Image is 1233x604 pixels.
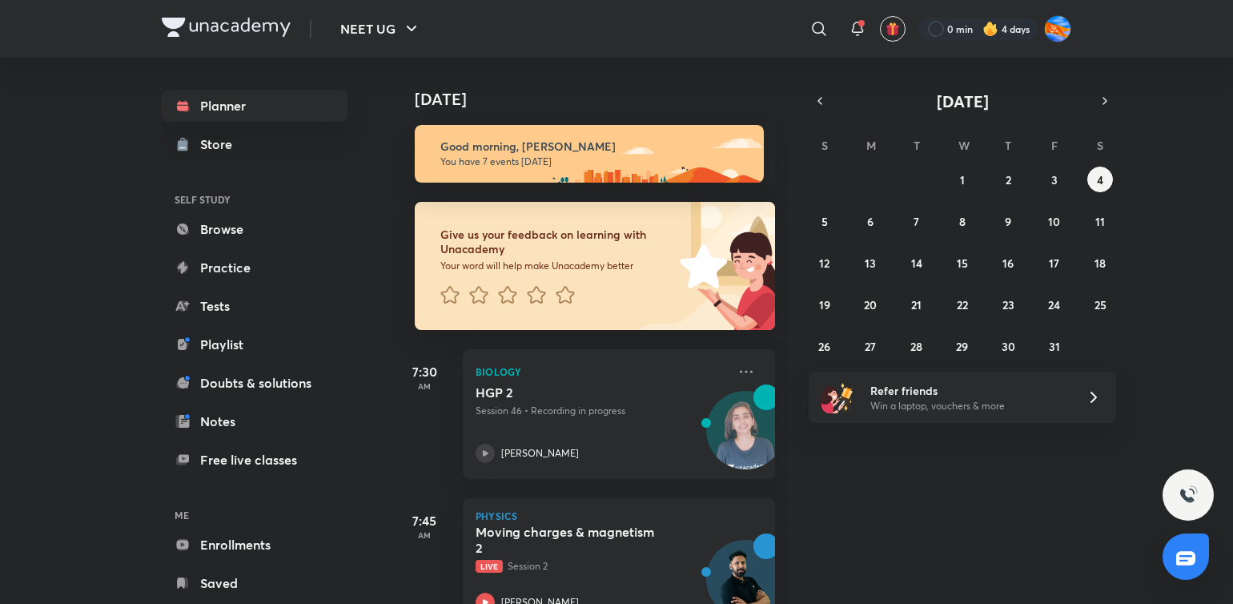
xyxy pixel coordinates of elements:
button: October 9, 2025 [995,208,1021,234]
button: October 15, 2025 [950,250,975,276]
button: October 6, 2025 [857,208,883,234]
abbr: October 25, 2025 [1094,297,1106,312]
abbr: October 9, 2025 [1005,214,1011,229]
button: October 23, 2025 [995,292,1021,317]
button: October 26, 2025 [812,333,837,359]
a: Playlist [162,328,347,360]
img: avatar [886,22,900,36]
button: October 17, 2025 [1042,250,1067,276]
abbr: October 19, 2025 [819,297,830,312]
button: October 14, 2025 [904,250,930,276]
button: October 24, 2025 [1042,292,1067,317]
abbr: October 14, 2025 [911,256,922,271]
abbr: October 5, 2025 [821,214,828,229]
a: Planner [162,90,347,122]
a: Notes [162,405,347,437]
button: October 22, 2025 [950,292,975,317]
button: October 21, 2025 [904,292,930,317]
abbr: October 12, 2025 [819,256,829,271]
button: October 20, 2025 [857,292,883,317]
abbr: October 23, 2025 [1002,297,1014,312]
abbr: Wednesday [958,138,970,153]
button: October 25, 2025 [1087,292,1113,317]
p: Session 46 • Recording in progress [476,404,727,418]
img: Adithya MA [1044,15,1071,42]
button: October 5, 2025 [812,208,837,234]
h5: 7:45 [392,511,456,530]
abbr: October 28, 2025 [910,339,922,354]
abbr: Sunday [821,138,828,153]
abbr: October 13, 2025 [865,256,876,271]
button: October 13, 2025 [857,250,883,276]
a: Store [162,128,347,160]
span: [DATE] [937,91,989,112]
p: Session 2 [476,559,727,574]
button: October 7, 2025 [904,208,930,234]
p: AM [392,530,456,540]
abbr: Friday [1051,138,1058,153]
img: ttu [1179,485,1198,505]
button: October 8, 2025 [950,208,975,234]
abbr: October 31, 2025 [1049,339,1060,354]
abbr: October 29, 2025 [956,339,968,354]
abbr: October 8, 2025 [959,214,966,229]
abbr: October 20, 2025 [864,297,877,312]
button: October 18, 2025 [1087,250,1113,276]
img: feedback_image [625,202,775,330]
abbr: October 21, 2025 [911,297,922,312]
button: October 4, 2025 [1087,167,1113,192]
img: Company Logo [162,18,291,37]
a: Saved [162,567,347,599]
img: Avatar [707,400,784,477]
abbr: October 26, 2025 [818,339,830,354]
abbr: October 15, 2025 [957,256,968,271]
p: Your word will help make Unacademy better [440,260,674,272]
a: Company Logo [162,18,291,41]
h6: SELF STUDY [162,186,347,213]
button: avatar [880,16,906,42]
button: October 28, 2025 [904,333,930,359]
abbr: October 30, 2025 [1002,339,1015,354]
h6: Give us your feedback on learning with Unacademy [440,228,674,256]
p: [PERSON_NAME] [501,446,579,461]
img: morning [415,125,764,183]
abbr: Monday [866,138,876,153]
h6: Refer friends [870,382,1067,399]
button: October 3, 2025 [1042,167,1067,192]
a: Tests [162,290,347,322]
h5: HGP 2 [476,385,675,401]
h6: ME [162,501,347,529]
a: Browse [162,213,347,245]
button: October 12, 2025 [812,250,837,276]
abbr: October 6, 2025 [867,214,874,229]
p: You have 7 events [DATE] [440,155,749,168]
p: Physics [476,511,762,521]
abbr: October 4, 2025 [1097,172,1103,187]
button: October 29, 2025 [950,333,975,359]
p: Biology [476,362,727,381]
h5: Moving charges & magnetism 2 [476,524,675,556]
abbr: October 1, 2025 [960,172,965,187]
button: October 27, 2025 [857,333,883,359]
abbr: October 10, 2025 [1048,214,1060,229]
abbr: October 3, 2025 [1051,172,1058,187]
img: referral [821,381,853,413]
button: October 19, 2025 [812,292,837,317]
abbr: October 24, 2025 [1048,297,1060,312]
div: Store [200,135,242,154]
a: Practice [162,252,347,284]
img: streak [982,21,998,37]
button: October 11, 2025 [1087,208,1113,234]
h6: Good morning, [PERSON_NAME] [440,139,749,154]
button: October 30, 2025 [995,333,1021,359]
span: Live [476,560,503,573]
abbr: October 27, 2025 [865,339,876,354]
button: NEET UG [331,13,431,45]
abbr: Thursday [1005,138,1011,153]
p: AM [392,381,456,391]
button: October 16, 2025 [995,250,1021,276]
button: October 10, 2025 [1042,208,1067,234]
abbr: October 16, 2025 [1002,256,1014,271]
p: Win a laptop, vouchers & more [870,399,1067,413]
a: Free live classes [162,444,347,476]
